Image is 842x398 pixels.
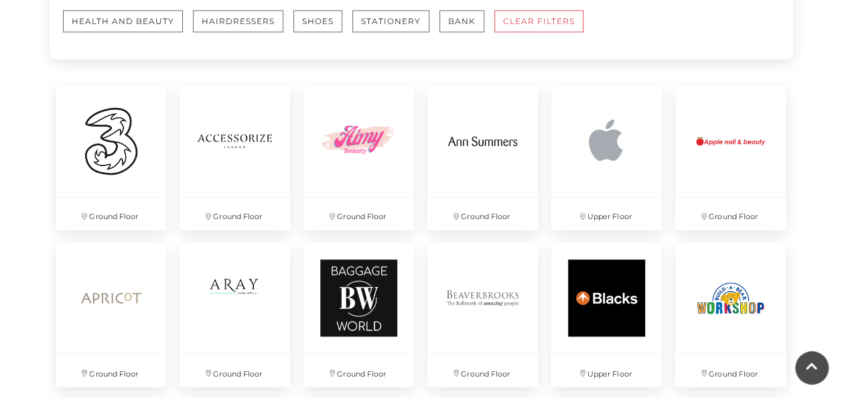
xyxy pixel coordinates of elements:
[293,10,352,46] a: Shoes
[669,236,792,393] a: Ground Floor
[193,10,293,46] a: Hairdressers
[494,10,593,46] a: CLEAR FILTERS
[297,79,421,237] a: Ground Floor
[669,79,792,237] a: Ground Floor
[56,197,167,230] p: Ground Floor
[56,354,167,387] p: Ground Floor
[193,10,283,32] button: Hairdressers
[494,10,583,32] button: CLEAR FILTERS
[421,79,545,237] a: Ground Floor
[180,354,290,387] p: Ground Floor
[297,236,421,393] a: Ground Floor
[63,10,193,46] a: Health and Beauty
[427,354,538,387] p: Ground Floor
[427,197,538,230] p: Ground Floor
[545,236,669,393] a: Upper Floor
[63,10,183,32] button: Health and Beauty
[50,236,173,393] a: Ground Floor
[352,10,429,32] button: Stationery
[352,10,439,46] a: Stationery
[293,10,342,32] button: Shoes
[439,10,484,32] button: Bank
[173,79,297,237] a: Ground Floor
[173,236,297,393] a: Ground Floor
[180,197,290,230] p: Ground Floor
[675,197,786,230] p: Ground Floor
[303,197,414,230] p: Ground Floor
[50,79,173,237] a: Ground Floor
[675,354,786,387] p: Ground Floor
[439,10,494,46] a: Bank
[303,354,414,387] p: Ground Floor
[551,354,662,387] p: Upper Floor
[551,197,662,230] p: Upper Floor
[545,79,669,237] a: Upper Floor
[421,236,545,393] a: Ground Floor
